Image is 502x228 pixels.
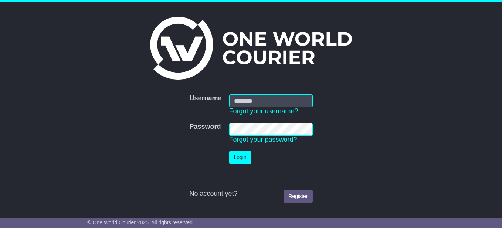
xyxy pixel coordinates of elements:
[229,151,251,164] button: Login
[150,17,352,80] img: One World
[189,94,221,103] label: Username
[229,107,298,115] a: Forgot your username?
[189,190,312,198] div: No account yet?
[284,190,312,203] a: Register
[189,123,221,131] label: Password
[229,136,297,143] a: Forgot your password?
[87,219,194,225] span: © One World Courier 2025. All rights reserved.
